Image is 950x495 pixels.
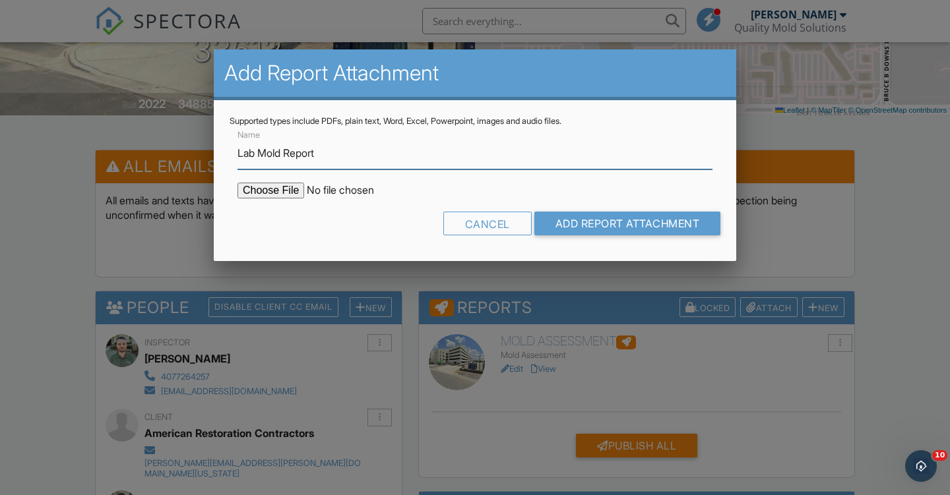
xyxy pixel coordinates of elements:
[224,60,726,86] h2: Add Report Attachment
[932,450,947,461] span: 10
[237,129,260,141] label: Name
[905,450,937,482] iframe: Intercom live chat
[534,212,721,235] input: Add Report Attachment
[443,212,532,235] div: Cancel
[230,116,720,127] div: Supported types include PDFs, plain text, Word, Excel, Powerpoint, images and audio files.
